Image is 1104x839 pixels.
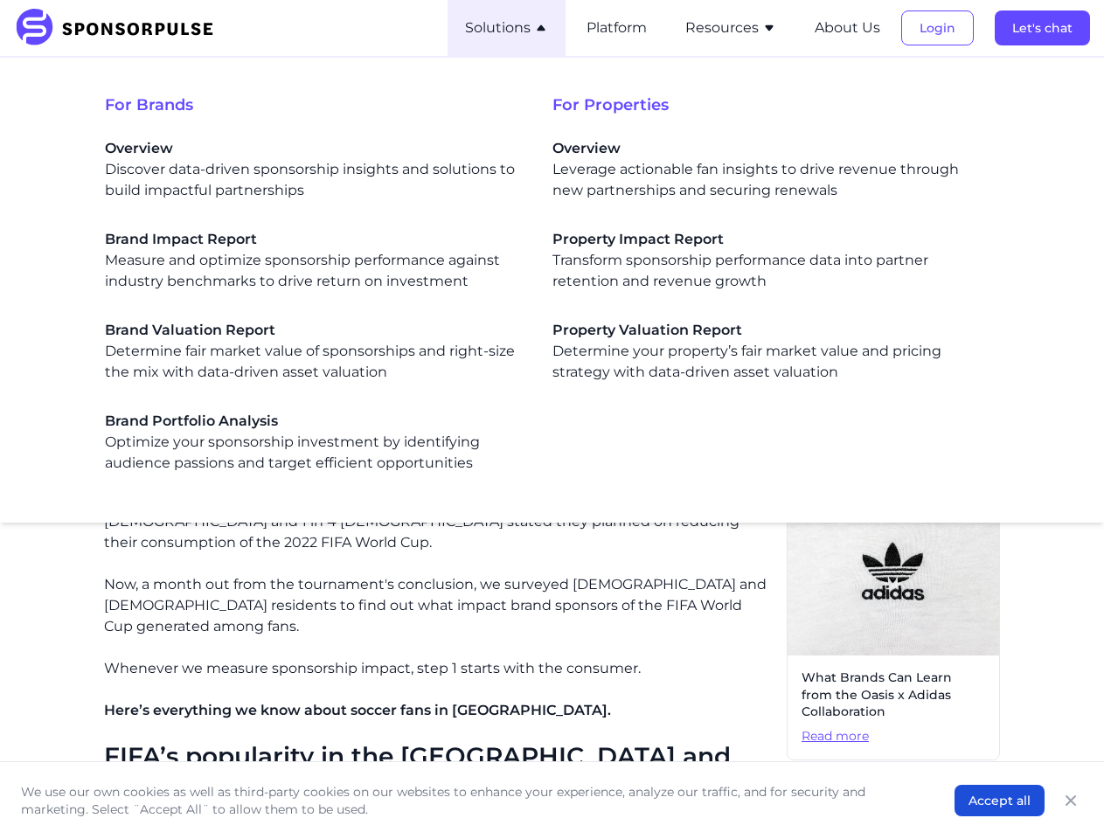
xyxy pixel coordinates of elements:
span: For Brands [105,93,552,117]
a: Let's chat [995,20,1090,36]
button: Let's chat [995,10,1090,45]
div: Measure and optimize sponsorship performance against industry benchmarks to drive return on inves... [105,229,524,292]
p: Whenever we measure sponsorship impact, step 1 starts with the consumer. [104,658,773,679]
button: Solutions [465,17,548,38]
a: About Us [815,20,880,36]
img: Christian Wiediger, courtesy of Unsplash [788,488,999,655]
span: Property Valuation Report [552,320,972,341]
a: Brand Impact ReportMeasure and optimize sponsorship performance against industry benchmarks to dr... [105,229,524,292]
p: Now, a month out from the tournament's conclusion, we surveyed [DEMOGRAPHIC_DATA] and [DEMOGRAPHI... [104,574,773,637]
div: Determine your property’s fair market value and pricing strategy with data-driven asset valuation [552,320,972,383]
button: Accept all [955,785,1045,816]
div: Determine fair market value of sponsorships and right-size the mix with data-driven asset valuation [105,320,524,383]
a: OverviewLeverage actionable fan insights to drive revenue through new partnerships and securing r... [552,138,972,201]
span: Overview [552,138,972,159]
a: Property Impact ReportTransform sponsorship performance data into partner retention and revenue g... [552,229,972,292]
button: Login [901,10,974,45]
span: Property Impact Report [552,229,972,250]
button: Resources [685,17,776,38]
a: What Brands Can Learn from the Oasis x Adidas CollaborationRead more [787,487,1000,759]
img: SponsorPulse [14,9,226,47]
a: Brand Portfolio AnalysisOptimize your sponsorship investment by identifying audience passions and... [105,411,524,474]
div: Transform sponsorship performance data into partner retention and revenue growth [552,229,972,292]
p: We use our own cookies as well as third-party cookies on our websites to enhance your experience,... [21,783,920,818]
a: OverviewDiscover data-driven sponsorship insights and solutions to build impactful partnerships [105,138,524,201]
div: Leverage actionable fan insights to drive revenue through new partnerships and securing renewals [552,138,972,201]
iframe: Chat Widget [1017,755,1104,839]
span: Brand Portfolio Analysis [105,411,524,432]
a: Platform [587,20,647,36]
h2: FIFA’s popularity in the [GEOGRAPHIC_DATA] and [GEOGRAPHIC_DATA] [104,742,773,801]
button: About Us [815,17,880,38]
span: What Brands Can Learn from the Oasis x Adidas Collaboration [802,669,985,721]
a: Login [901,20,974,36]
div: Optimize your sponsorship investment by identifying audience passions and target efficient opport... [105,411,524,474]
div: Discover data-driven sponsorship insights and solutions to build impactful partnerships [105,138,524,201]
span: Brand Impact Report [105,229,524,250]
span: Here’s everything we know about soccer fans in [GEOGRAPHIC_DATA]. [104,702,611,718]
span: For Properties [552,93,1000,117]
span: Brand Valuation Report [105,320,524,341]
span: Overview [105,138,524,159]
a: Property Valuation ReportDetermine your property’s fair market value and pricing strategy with da... [552,320,972,383]
button: Platform [587,17,647,38]
span: Read more [802,728,985,745]
a: Brand Valuation ReportDetermine fair market value of sponsorships and right-size the mix with dat... [105,320,524,383]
